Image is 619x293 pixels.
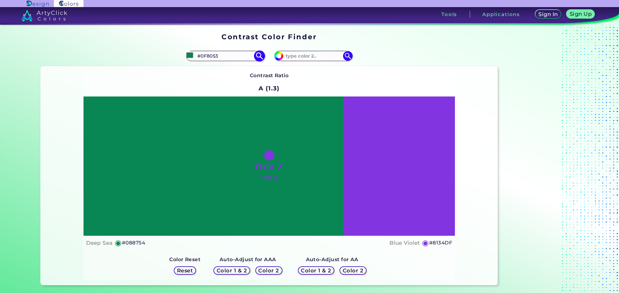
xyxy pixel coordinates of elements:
h3: Tools [441,12,457,17]
h4: Text ✗ [260,173,278,182]
h4: Deep Sea [86,238,113,248]
h4: Blue Violet [389,238,420,248]
strong: Auto-Adjust for AA [306,256,359,262]
h1: Title ✗ [254,162,284,171]
img: logo_artyclick_colors_white.svg [22,10,67,21]
a: Sign In [535,10,561,19]
h3: Applications [482,12,520,17]
h1: Contrast Color Finder [221,32,317,41]
h5: #088754 [122,239,145,247]
a: Sign Up [567,10,594,19]
img: ArtyClick Design logo [27,1,48,7]
h5: Color 2 [259,268,279,273]
strong: Auto-Adjust for AAA [220,256,276,262]
h5: Color 1 & 2 [217,268,246,273]
h5: ◉ [422,239,429,247]
h5: Sign Up [570,12,591,17]
h5: ◉ [115,239,122,247]
h5: Sign In [539,12,557,17]
input: type color 1.. [195,51,255,60]
h5: Color 2 [343,268,363,273]
h5: Reset [177,268,192,273]
strong: Color Reset [169,256,201,262]
img: icon search [254,50,265,61]
input: type color 2.. [283,51,343,60]
h5: Color 1 & 2 [301,268,330,273]
strong: Contrast Ratio [250,72,289,78]
h5: #8134DF [429,239,452,247]
h2: A (1.3) [256,81,282,95]
img: icon search [343,51,353,61]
